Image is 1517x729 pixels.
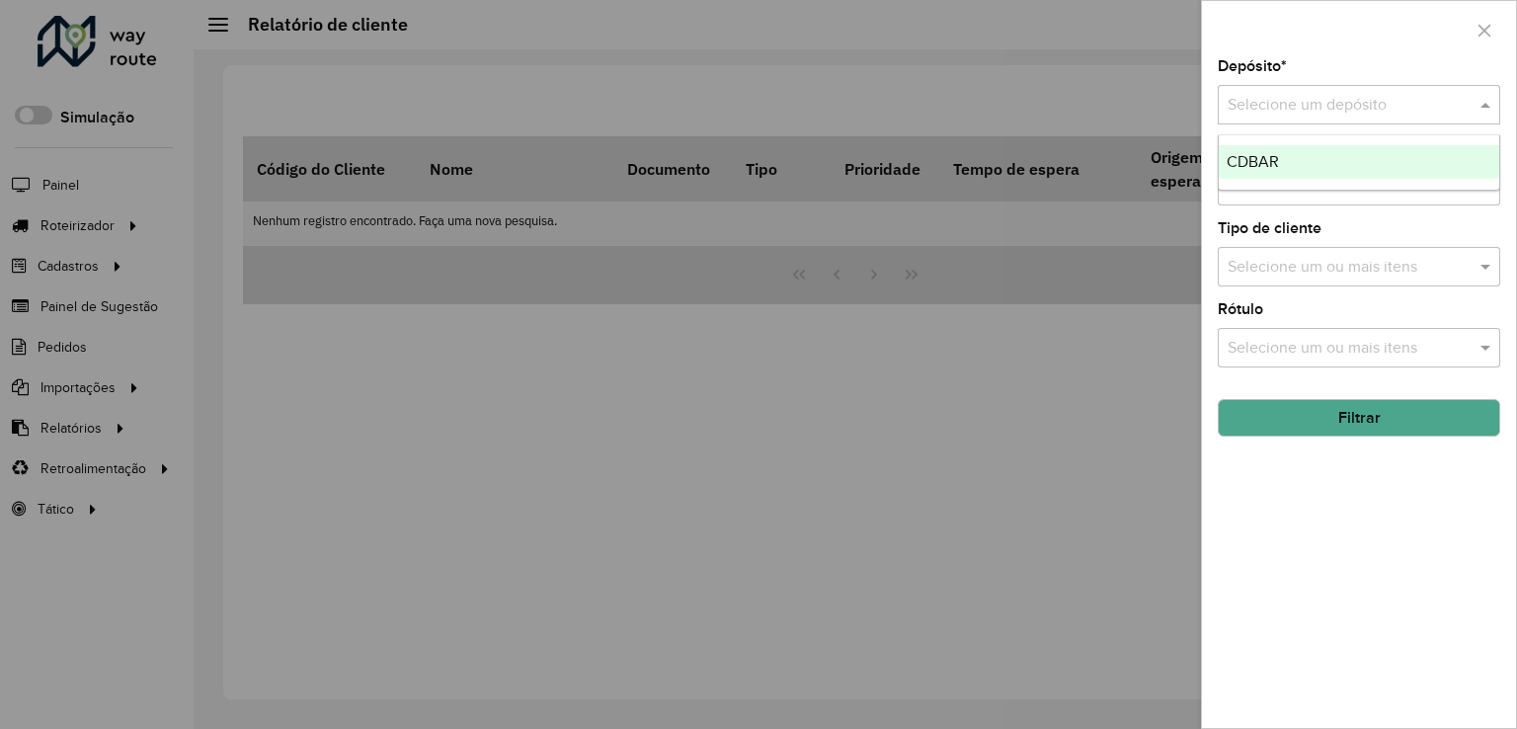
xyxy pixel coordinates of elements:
[1218,297,1263,321] label: Rótulo
[1218,134,1500,191] ng-dropdown-panel: Options list
[1218,216,1321,240] label: Tipo de cliente
[1227,153,1279,170] span: CDBAR
[1218,54,1287,78] label: Depósito
[1218,399,1500,437] button: Filtrar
